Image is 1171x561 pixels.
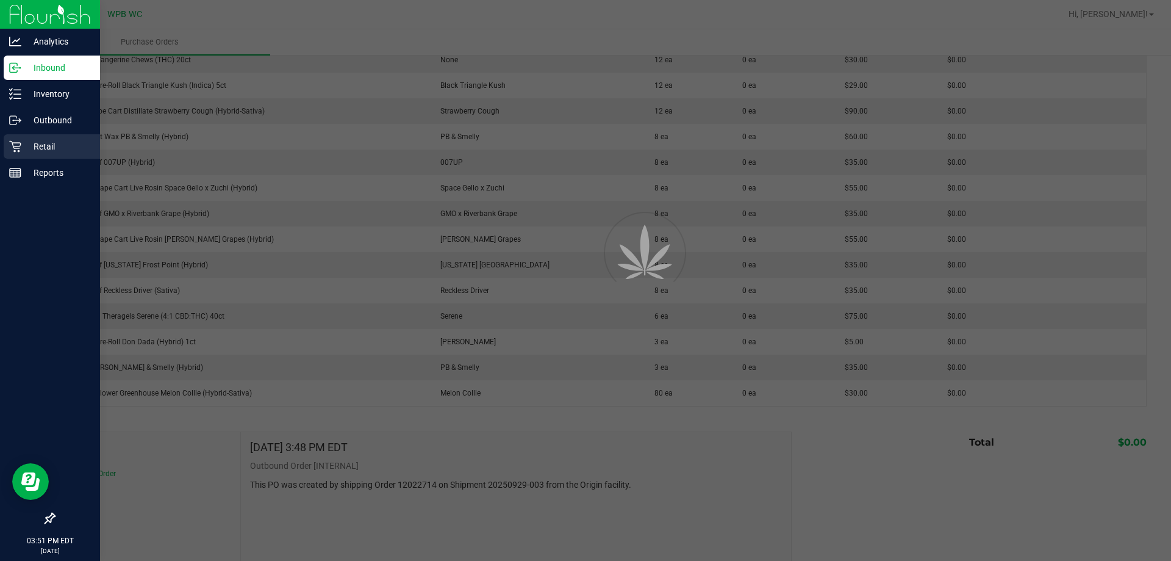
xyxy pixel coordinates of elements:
p: Outbound [21,113,95,128]
p: [DATE] [5,546,95,556]
p: Retail [21,139,95,154]
iframe: Resource center [12,463,49,500]
inline-svg: Outbound [9,114,21,126]
inline-svg: Analytics [9,35,21,48]
p: Inbound [21,60,95,75]
p: Analytics [21,34,95,49]
inline-svg: Reports [9,167,21,179]
inline-svg: Inbound [9,62,21,74]
inline-svg: Retail [9,140,21,153]
p: Reports [21,165,95,180]
p: Inventory [21,87,95,101]
inline-svg: Inventory [9,88,21,100]
p: 03:51 PM EDT [5,535,95,546]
